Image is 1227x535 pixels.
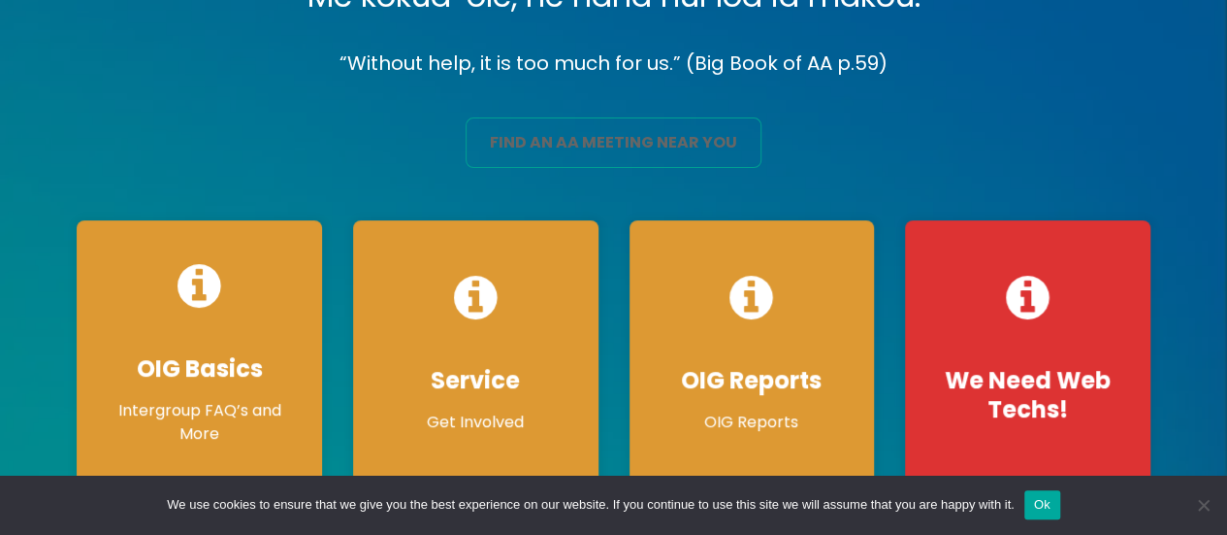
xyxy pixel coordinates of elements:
[1024,490,1060,519] button: Ok
[649,366,856,395] h4: OIG Reports
[1193,495,1212,515] span: No
[167,495,1014,515] span: We use cookies to ensure that we give you the best experience on our website. If you continue to ...
[466,117,761,168] a: find an aa meeting near you
[372,366,579,395] h4: Service
[924,366,1131,424] h4: We Need Web Techs!
[372,411,579,434] p: Get Involved
[649,411,856,434] p: OIG Reports
[96,399,303,446] p: Intergroup FAQ’s and More
[96,354,303,384] h4: OIG Basics
[61,47,1166,81] p: “Without help, it is too much for us.” (Big Book of AA p.59)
